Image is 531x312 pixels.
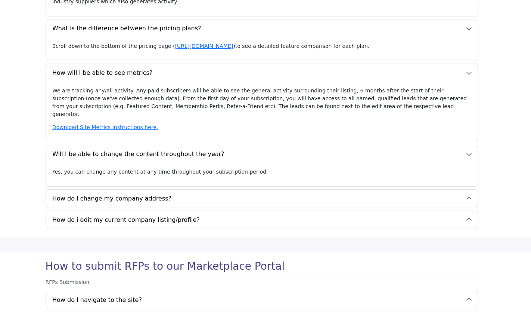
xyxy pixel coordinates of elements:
[175,43,233,49] a: [URL][DOMAIN_NAME]
[52,124,158,130] a: Download Site Metrics Instructions here.
[46,279,486,285] h6: RFPs Submission
[46,19,466,37] button: What is the difference between the pricing plans?
[52,87,471,118] p: We are tracking any/all activity. Any paid subscribers will be able to see the general activity s...
[46,291,466,309] button: How do I navigate to the site?
[52,42,471,50] p: Scroll down to the bottom of the pricing page ( )to see a detailed feature comparison for each plan.
[46,64,466,82] button: How will I be able to see metrics?
[46,145,466,163] button: Will I be able to change the content throughout the year?
[46,190,466,207] button: How do I change my company address?
[46,260,285,273] h2: How to submit RFPs to our Marketplace Portal
[52,168,471,176] p: Yes, you can change any content at any time throughout your subscription period.
[46,211,466,229] button: How do i edit my current company listing/profile?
